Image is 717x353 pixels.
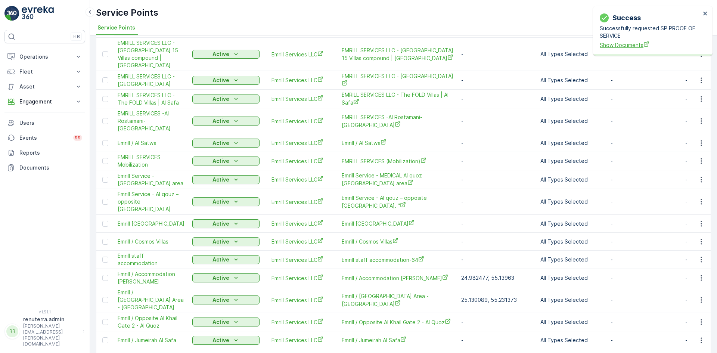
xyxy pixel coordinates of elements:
p: Active [212,77,229,84]
p: 24.982477, 55.13963 [461,274,528,282]
p: Active [212,256,229,263]
a: Emrill Services LLC [271,296,330,304]
a: Emrill Main Village [118,220,185,227]
p: All Types Selected [540,176,599,183]
p: All Types Selected [540,95,599,103]
p: Active [212,318,229,326]
span: Emrill Service - Al qouz – opposite [GEOGRAPHIC_DATA]. " [342,194,454,210]
p: Active [212,95,229,103]
button: RRrenuterra.admin[PERSON_NAME][EMAIL_ADDRESS][PERSON_NAME][DOMAIN_NAME] [4,316,85,347]
p: All Types Selected [540,256,599,263]
p: All Types Selected [540,139,599,147]
a: EMRILL SERVICES LLC - Al Neem 15 Villas compound | Al Barsha [118,39,185,69]
button: Active [192,273,260,282]
p: Active [212,337,229,344]
div: Toggle Row Selected [102,199,108,205]
div: RR [6,325,18,337]
td: - [457,215,532,233]
span: EMRILL SERVICES -Al Rostamani-[GEOGRAPHIC_DATA] [342,114,454,129]
a: Emrill / Al Satwa [342,139,454,147]
p: - [611,318,678,326]
span: EMRILL SERVICES Mobilization [118,154,185,168]
p: Documents [19,164,82,171]
p: - [611,157,678,165]
div: Toggle Row Selected [102,77,108,83]
span: Emrill Services LLC [271,139,330,147]
button: Active [192,237,260,246]
p: renuterra.admin [23,316,79,323]
p: [PERSON_NAME][EMAIL_ADDRESS][PERSON_NAME][DOMAIN_NAME] [23,323,79,347]
td: - [457,108,532,134]
span: Service Points [97,24,135,31]
span: Emrill Service - MEDICAL Al quoz [GEOGRAPHIC_DATA] area [342,172,454,187]
button: Active [192,295,260,304]
p: Successfully requested SP PROOF OF SERVICE [600,25,701,40]
a: Emrill staff accommodation-64 [342,256,454,264]
p: - [611,238,678,245]
p: Service Points [96,7,158,19]
button: Fleet [4,64,85,79]
button: Active [192,157,260,165]
td: - [457,313,532,331]
a: Emrill staff accommodation [118,252,185,267]
span: EMRILL SERVICES LLC - [GEOGRAPHIC_DATA] 15 Villas compound | [GEOGRAPHIC_DATA] [342,47,454,62]
p: 99 [75,135,81,141]
div: Toggle Row Selected [102,51,108,57]
div: Toggle Row Selected [102,297,108,303]
span: Emrill / Jumeirah Al Safa [342,336,454,344]
a: Events99 [4,130,85,145]
div: Toggle Row Selected [102,319,108,325]
a: EMRILL SERVICES LLC - The FOLD Villas | Al Safa [118,92,185,106]
span: Show Documents [600,41,701,49]
p: - [611,95,678,103]
button: Active [192,117,260,126]
span: Emrill Services LLC [271,274,330,282]
td: - [457,331,532,349]
p: All Types Selected [540,337,599,344]
a: Emrill Services LLC [271,117,330,125]
a: Emrill / Grand City Camp Area - Al Quoz [118,289,185,311]
button: Active [192,318,260,326]
p: Active [212,296,229,304]
span: Emrill / [GEOGRAPHIC_DATA] Area - [GEOGRAPHIC_DATA] [342,292,454,308]
td: - [457,90,532,108]
a: Emrill / Jumeirah Al Safa [118,337,185,344]
div: Toggle Row Selected [102,96,108,102]
button: Active [192,197,260,206]
button: Active [192,50,260,59]
a: Emrill / Cosmos Villas [118,238,185,245]
p: Active [212,220,229,227]
a: Emrill Services LLC [271,198,330,206]
p: - [611,256,678,263]
p: Active [212,50,229,58]
span: v 1.51.1 [4,310,85,314]
a: Emrill / Cosmos Villas [342,238,454,245]
p: Fleet [19,68,70,75]
p: All Types Selected [540,77,599,84]
p: All Types Selected [540,50,599,58]
p: All Types Selected [540,198,599,205]
span: Emrill / Al Satwa [118,139,185,147]
p: - [611,198,678,205]
p: Active [212,238,229,245]
a: Users [4,115,85,130]
p: Active [212,198,229,205]
p: Engagement [19,98,70,105]
span: Emrill [GEOGRAPHIC_DATA] [118,220,185,227]
span: EMRILL SERVICES LLC - The FOLD Villas | Al Safa [342,91,454,106]
p: - [611,139,678,147]
td: - [457,38,532,71]
p: Active [212,157,229,165]
a: Emrill Services LLC [271,157,330,165]
a: Emrill Services LLC [271,220,330,227]
p: All Types Selected [540,318,599,326]
span: EMRILL SERVICES LLC - [GEOGRAPHIC_DATA] 15 Villas compound | [GEOGRAPHIC_DATA] [118,39,185,69]
a: Documents [4,160,85,175]
p: - [611,176,678,183]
